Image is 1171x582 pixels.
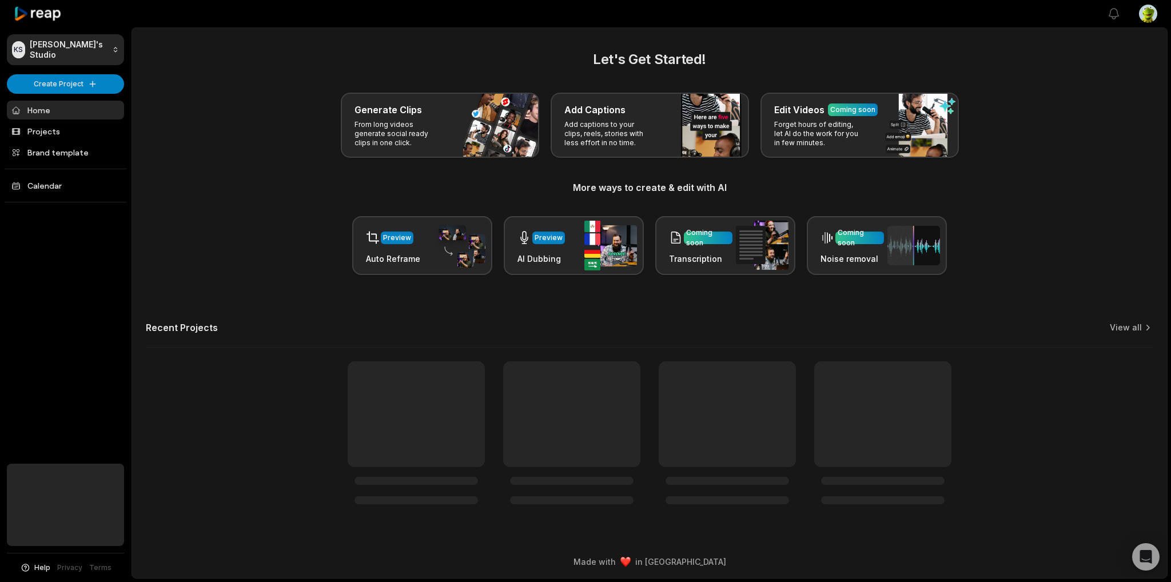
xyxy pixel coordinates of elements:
[383,233,411,243] div: Preview
[355,120,443,148] p: From long videos generate social ready clips in one click.
[736,221,788,270] img: transcription.png
[7,176,124,195] a: Calendar
[433,224,485,268] img: auto_reframe.png
[7,143,124,162] a: Brand template
[517,253,565,265] h3: AI Dubbing
[146,49,1153,70] h2: Let's Get Started!
[146,181,1153,194] h3: More ways to create & edit with AI
[1132,543,1160,571] div: Open Intercom Messenger
[89,563,111,573] a: Terms
[564,120,653,148] p: Add captions to your clips, reels, stories with less effort in no time.
[146,322,218,333] h2: Recent Projects
[12,41,25,58] div: KS
[564,103,626,117] h3: Add Captions
[34,563,50,573] span: Help
[355,103,422,117] h3: Generate Clips
[821,253,884,265] h3: Noise removal
[838,228,882,248] div: Coming soon
[620,557,631,567] img: heart emoji
[366,253,420,265] h3: Auto Reframe
[57,563,82,573] a: Privacy
[584,221,637,270] img: ai_dubbing.png
[774,120,863,148] p: Forget hours of editing, let AI do the work for you in few minutes.
[1110,322,1142,333] a: View all
[887,226,940,265] img: noise_removal.png
[669,253,732,265] h3: Transcription
[7,122,124,141] a: Projects
[535,233,563,243] div: Preview
[7,74,124,94] button: Create Project
[30,39,107,60] p: [PERSON_NAME]'s Studio
[830,105,875,115] div: Coming soon
[142,556,1157,568] div: Made with in [GEOGRAPHIC_DATA]
[686,228,730,248] div: Coming soon
[20,563,50,573] button: Help
[774,103,825,117] h3: Edit Videos
[7,101,124,119] a: Home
